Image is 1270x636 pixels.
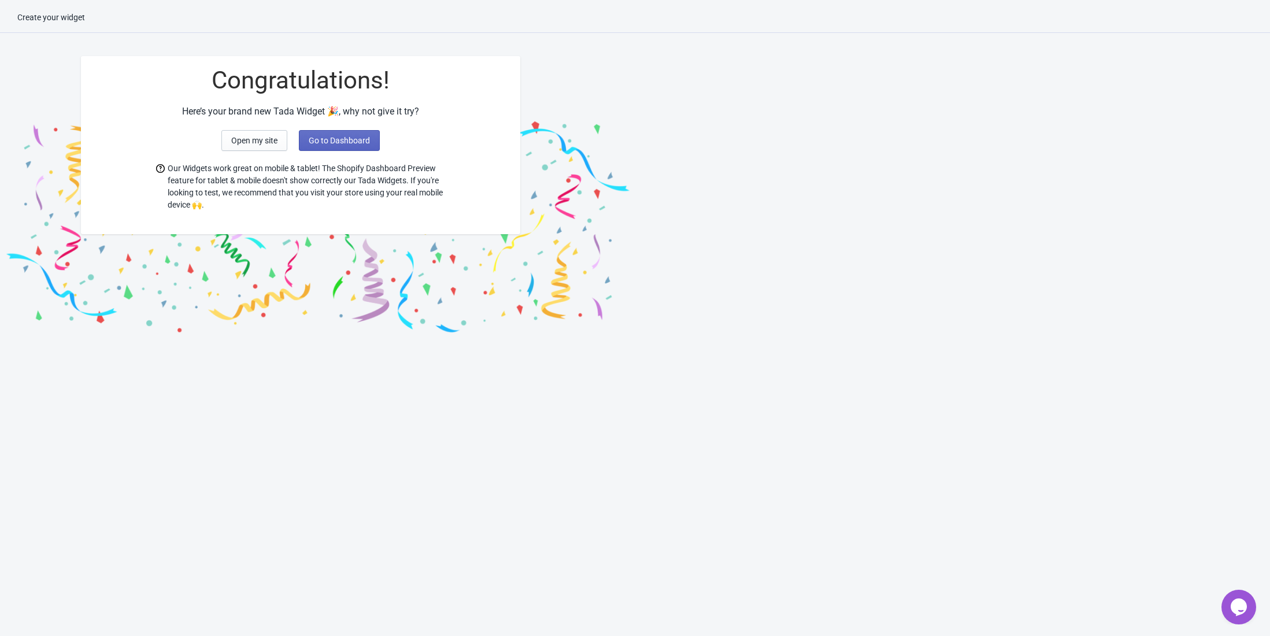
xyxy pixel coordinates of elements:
button: Go to Dashboard [299,130,380,151]
span: Go to Dashboard [309,136,370,145]
button: Open my site [221,130,287,151]
div: Here’s your brand new Tada Widget 🎉, why not give it try? [81,105,520,119]
span: Our Widgets work great on mobile & tablet! The Shopify Dashboard Preview feature for tablet & mob... [168,162,445,211]
iframe: chat widget [1221,590,1258,624]
span: Open my site [231,136,277,145]
div: Congratulations! [81,68,520,93]
img: final_2.png [318,45,636,337]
